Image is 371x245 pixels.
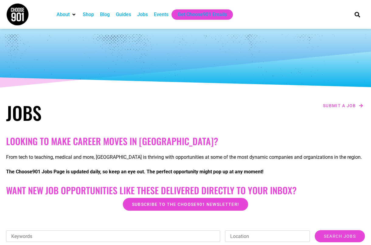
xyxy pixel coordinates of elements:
[154,11,168,18] a: Events
[315,230,365,242] input: Search Jobs
[116,11,131,18] a: Guides
[57,11,70,18] a: About
[137,11,148,18] a: Jobs
[100,11,110,18] a: Blog
[83,11,94,18] a: Shop
[6,230,220,242] input: Keywords
[6,169,263,175] strong: The Choose901 Jobs Page is updated daily, so keep an eye out. The perfect opportunity might pop u...
[132,202,239,206] span: Subscribe to the Choose901 newsletter!
[225,230,310,242] input: Location
[6,136,365,147] h2: Looking to make career moves in [GEOGRAPHIC_DATA]?
[6,185,365,196] h2: Want New Job Opportunities like these Delivered Directly to your Inbox?
[352,9,362,19] div: Search
[54,9,80,20] div: About
[6,154,365,161] p: From tech to teaching, medical and more, [GEOGRAPHIC_DATA] is thriving with opportunities at some...
[323,104,356,108] span: Submit a job
[321,102,365,110] a: Submit a job
[54,9,344,20] nav: Main nav
[6,102,182,124] h1: Jobs
[123,198,248,211] a: Subscribe to the Choose901 newsletter!
[178,11,227,18] a: Get Choose901 Emails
